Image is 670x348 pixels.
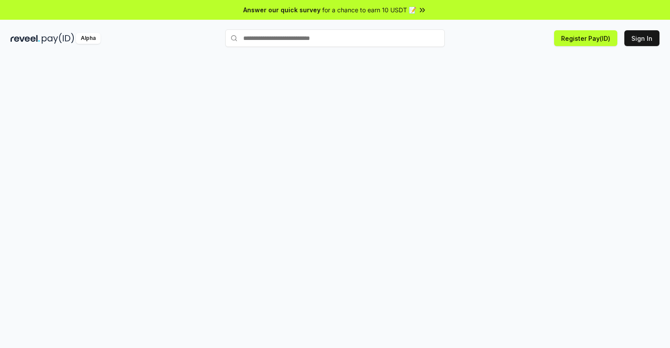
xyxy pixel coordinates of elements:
[322,5,416,14] span: for a chance to earn 10 USDT 📝
[624,30,659,46] button: Sign In
[243,5,321,14] span: Answer our quick survey
[42,33,74,44] img: pay_id
[554,30,617,46] button: Register Pay(ID)
[11,33,40,44] img: reveel_dark
[76,33,101,44] div: Alpha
